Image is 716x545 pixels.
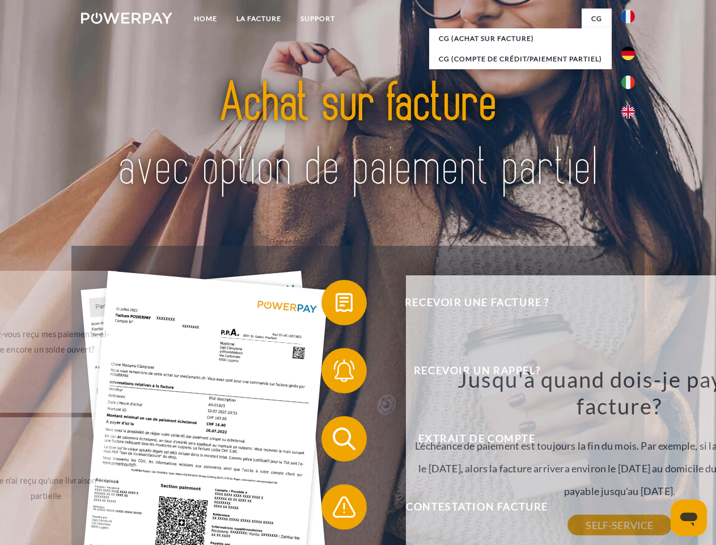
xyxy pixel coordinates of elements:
button: Contestation Facture [321,484,616,530]
a: CG (achat sur facture) [429,28,612,49]
img: en [621,105,635,119]
a: LA FACTURE [227,9,291,29]
iframe: Bouton de lancement de la fenêtre de messagerie [671,500,707,536]
img: fr [621,10,635,23]
a: Home [184,9,227,29]
button: Extrait de compte [321,416,616,462]
img: logo-powerpay-white.svg [81,12,172,24]
img: it [621,76,635,89]
a: CG [582,9,612,29]
img: qb_warning.svg [330,493,358,521]
img: de [621,47,635,60]
img: title-powerpay_fr.svg [108,54,608,217]
a: CG (Compte de crédit/paiement partiel) [429,49,612,69]
a: SELF-SERVICE [567,515,671,535]
a: Support [291,9,345,29]
img: qb_search.svg [330,425,358,453]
